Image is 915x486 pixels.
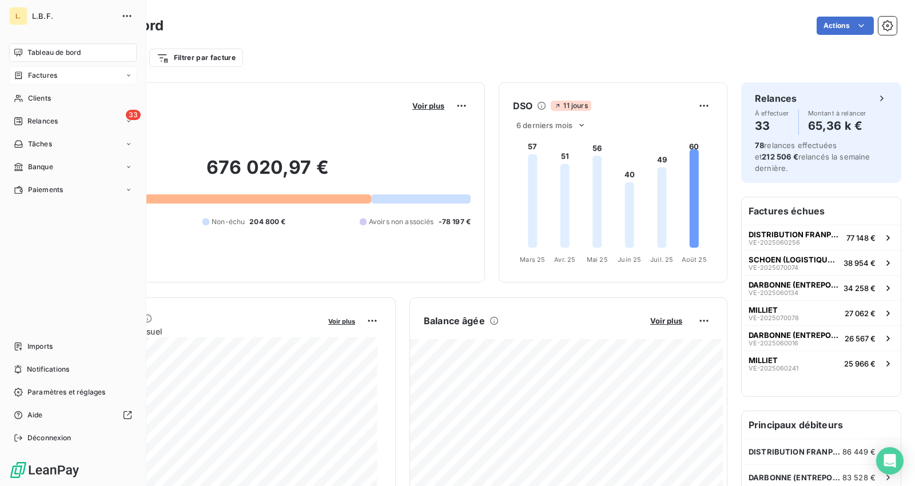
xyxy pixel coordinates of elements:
span: Imports [27,341,53,352]
tspan: Avr. 25 [554,256,575,264]
span: 38 954 € [844,258,876,268]
button: DISTRIBUTION FRANPRIXVE-202506025677 148 € [742,225,901,250]
span: 26 567 € [845,334,876,343]
span: 86 449 € [842,447,876,456]
span: 77 148 € [846,233,876,242]
span: VE-2025060256 [749,239,800,246]
h4: 65,36 k € [808,117,866,135]
span: 34 258 € [844,284,876,293]
span: Paiements [28,185,63,195]
h2: 676 020,97 € [65,156,471,190]
span: 212 506 € [762,152,798,161]
span: DARBONNE (ENTREPOTS DARBONNE) [749,280,839,289]
button: DARBONNE (ENTREPOTS DARBONNE)VE-202506001626 567 € [742,325,901,350]
button: Actions [817,17,874,35]
span: Voir plus [412,101,444,110]
a: Tâches [9,135,137,153]
span: VE-2025060016 [749,340,798,346]
span: À effectuer [755,110,789,117]
span: Voir plus [328,317,355,325]
span: 6 derniers mois [516,121,572,130]
span: VE-2025060241 [749,365,798,372]
button: Filtrer par facture [149,49,243,67]
div: Open Intercom Messenger [876,447,904,475]
a: Aide [9,406,137,424]
button: DARBONNE (ENTREPOTS DARBONNE)VE-202506013434 258 € [742,275,901,300]
a: Paramètres et réglages [9,383,137,401]
span: SCHOEN (LOGISTIQUE GESTION SERVICE) [749,255,839,264]
span: DARBONNE (ENTREPOTS DARBONNE) [749,330,840,340]
span: 204 800 € [249,217,285,227]
button: MILLIETVE-202506024125 966 € [742,350,901,376]
span: Non-échu [212,217,245,227]
span: 78 [755,141,764,150]
span: VE-2025060134 [749,289,798,296]
span: relances effectuées et relancés la semaine dernière. [755,141,870,173]
tspan: Mai 25 [587,256,608,264]
a: Factures [9,66,137,85]
span: Voir plus [650,316,682,325]
tspan: Mars 25 [520,256,545,264]
a: Tableau de bord [9,43,137,62]
a: Banque [9,158,137,176]
tspan: Juin 25 [618,256,641,264]
span: Banque [28,162,53,172]
button: Voir plus [409,101,448,111]
h4: 33 [755,117,789,135]
span: Tableau de bord [27,47,81,58]
span: Chiffre d'affaires mensuel [65,325,320,337]
span: Clients [28,93,51,103]
span: Tâches [28,139,52,149]
a: Imports [9,337,137,356]
span: 33 [126,110,141,120]
span: Factures [28,70,57,81]
span: L.B.F. [32,11,114,21]
span: DISTRIBUTION FRANPRIX [749,230,842,239]
a: Paiements [9,181,137,199]
span: 83 528 € [842,473,876,482]
tspan: Juil. 25 [650,256,673,264]
button: MILLIETVE-202507007827 062 € [742,300,901,325]
span: Avoirs non associés [369,217,434,227]
span: Aide [27,410,43,420]
button: Voir plus [647,316,686,326]
tspan: Août 25 [682,256,707,264]
button: Voir plus [325,316,359,326]
span: Relances [27,116,58,126]
button: SCHOEN (LOGISTIQUE GESTION SERVICE)VE-202507007438 954 € [742,250,901,275]
h6: Principaux débiteurs [742,411,901,439]
span: Montant à relancer [808,110,866,117]
span: Paramètres et réglages [27,387,105,397]
img: Logo LeanPay [9,461,80,479]
span: MILLIET [749,305,778,314]
span: VE-2025070078 [749,314,799,321]
h6: Factures échues [742,197,901,225]
h6: Relances [755,91,797,105]
div: L. [9,7,27,25]
h6: Balance âgée [424,314,485,328]
h6: DSO [513,99,532,113]
span: Déconnexion [27,433,71,443]
a: Clients [9,89,137,107]
span: 25 966 € [844,359,876,368]
span: 11 jours [551,101,591,111]
span: DARBONNE (ENTREPOTS DARBONNE) [749,473,842,482]
span: Notifications [27,364,69,375]
span: VE-2025070074 [749,264,798,271]
span: MILLIET [749,356,778,365]
a: 33Relances [9,112,137,130]
span: 27 062 € [845,309,876,318]
span: -78 197 € [439,217,471,227]
span: DISTRIBUTION FRANPRIX [749,447,842,456]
